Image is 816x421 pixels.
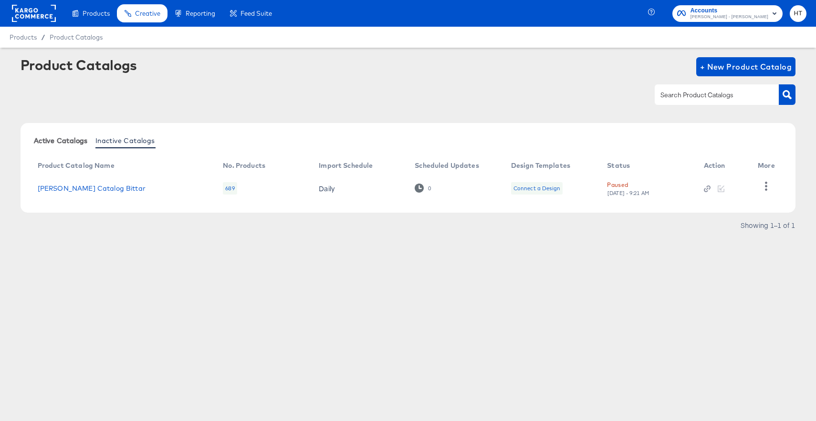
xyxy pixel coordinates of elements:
span: Creative [135,10,160,17]
a: [PERSON_NAME] Catalog Bittar [38,185,146,192]
a: Product Catalogs [50,33,103,41]
input: Search Product Catalogs [659,90,760,101]
div: 0 [428,185,431,192]
button: HT [790,5,806,22]
th: More [750,158,786,174]
span: Reporting [186,10,215,17]
div: Product Catalog Name [38,162,115,169]
td: Daily [311,174,407,203]
div: Connect a Design [513,185,560,192]
button: Accounts[PERSON_NAME] - [PERSON_NAME] [672,5,783,22]
div: Import Schedule [319,162,373,169]
span: Active Catalogs [34,137,88,144]
span: [PERSON_NAME] - [PERSON_NAME] [690,13,768,21]
div: Product Catalogs [21,57,137,72]
span: + New Product Catalog [700,60,792,73]
span: Products [10,33,37,41]
span: Feed Suite [241,10,272,17]
div: 689 [223,182,237,195]
th: Status [599,158,696,174]
span: Accounts [690,6,768,16]
div: No. Products [223,162,265,169]
button: + New Product Catalog [696,57,796,76]
span: Inactive Catalogs [95,137,155,144]
div: 0 [415,184,431,193]
button: Paused[DATE] - 9:21 AM [607,180,650,196]
div: Scheduled Updates [415,162,479,169]
div: Design Templates [511,162,570,169]
span: Products [83,10,110,17]
div: [DATE] - 9:21 AM [607,190,650,196]
span: HT [794,8,803,19]
div: Showing 1–1 of 1 [740,222,795,228]
div: Connect a Design [511,182,563,195]
th: Action [696,158,751,174]
span: / [37,33,50,41]
div: Paused [607,180,628,190]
